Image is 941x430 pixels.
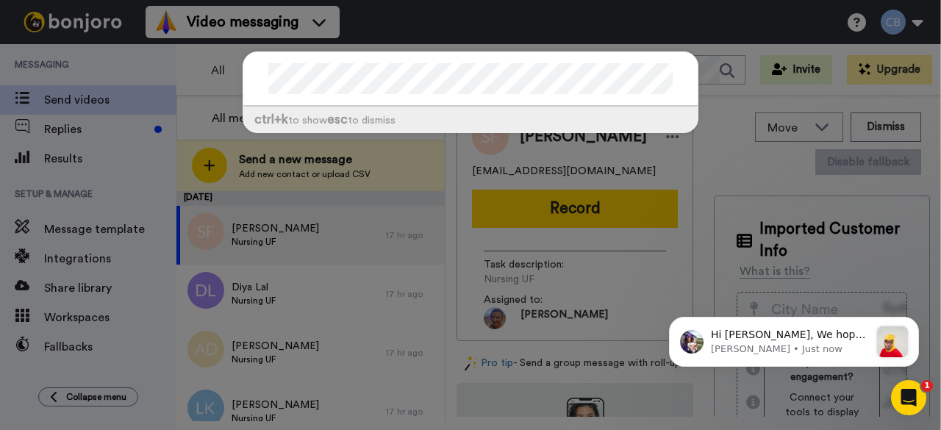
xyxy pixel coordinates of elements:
span: esc [327,113,348,126]
iframe: Intercom live chat [891,380,926,415]
div: to show to dismiss [243,107,698,132]
span: 1 [921,380,933,392]
iframe: Intercom notifications message [647,287,941,390]
span: ctrl +k [254,113,288,126]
